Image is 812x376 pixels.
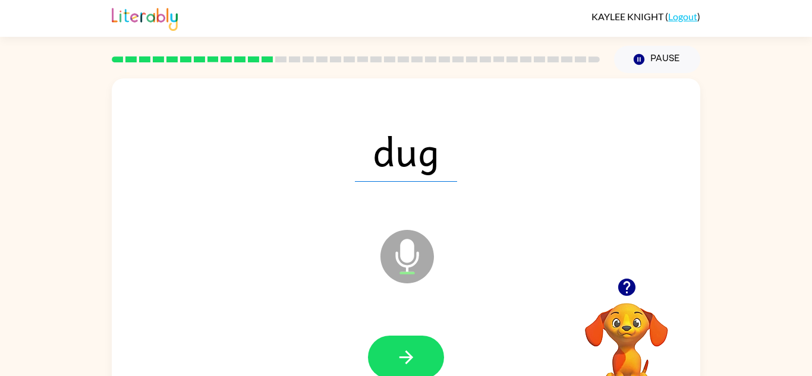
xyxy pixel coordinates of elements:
button: Pause [614,46,700,73]
img: Literably [112,5,178,31]
span: dug [355,120,457,182]
div: ( ) [591,11,700,22]
a: Logout [668,11,697,22]
span: KAYLEE KNIGHT [591,11,665,22]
